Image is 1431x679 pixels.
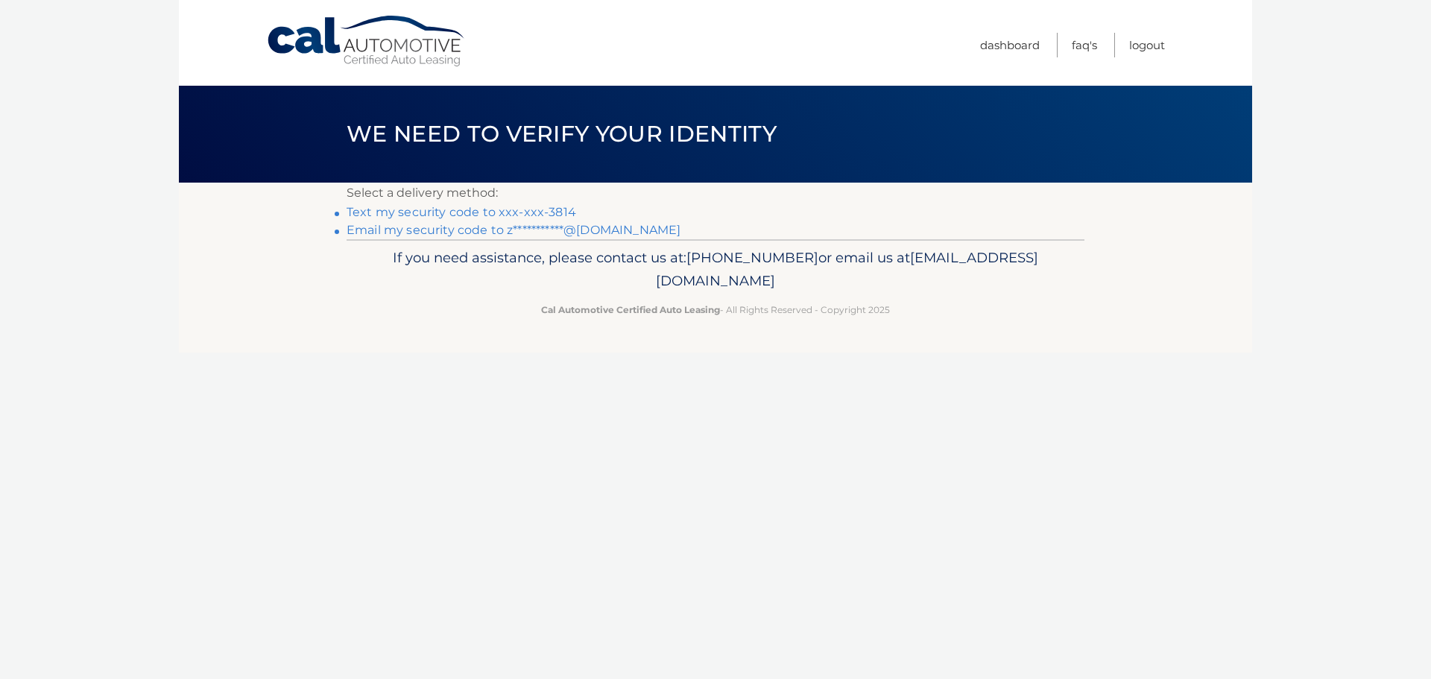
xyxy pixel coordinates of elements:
p: Select a delivery method: [347,183,1084,203]
span: [PHONE_NUMBER] [686,249,818,266]
span: We need to verify your identity [347,120,777,148]
a: Cal Automotive [266,15,467,68]
a: FAQ's [1072,33,1097,57]
a: Dashboard [980,33,1040,57]
a: Logout [1129,33,1165,57]
a: Text my security code to xxx-xxx-3814 [347,205,576,219]
p: - All Rights Reserved - Copyright 2025 [356,302,1075,318]
strong: Cal Automotive Certified Auto Leasing [541,304,720,315]
p: If you need assistance, please contact us at: or email us at [356,246,1075,294]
